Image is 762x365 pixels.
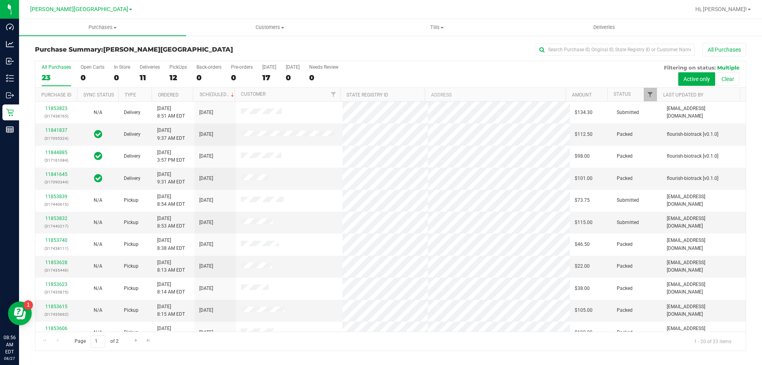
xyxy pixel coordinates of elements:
div: Pre-orders [231,64,253,70]
span: Not Applicable [94,241,102,247]
a: 11853623 [45,282,67,287]
a: 11844885 [45,150,67,155]
span: [EMAIL_ADDRESS][DOMAIN_NAME] [667,215,741,230]
a: Purchase ID [41,92,71,98]
button: N/A [94,241,102,248]
inline-svg: Retail [6,108,14,116]
a: 11853606 [45,326,67,331]
span: $22.00 [575,263,590,270]
div: 0 [196,73,221,82]
span: $101.00 [575,175,593,182]
span: [DATE] [199,175,213,182]
button: N/A [94,109,102,116]
p: (317095324) [40,135,72,142]
span: Delivery [124,131,140,138]
input: 1 [91,335,105,348]
a: State Registry ID [346,92,388,98]
p: (317161084) [40,156,72,164]
span: Pickup [124,241,139,248]
span: Not Applicable [94,307,102,313]
span: [DATE] [199,263,213,270]
inline-svg: Dashboard [6,23,14,31]
span: Packed [617,307,633,314]
p: (317440615) [40,201,72,208]
a: 11853628 [45,260,67,265]
span: $112.50 [575,131,593,138]
span: [DATE] 8:15 AM EDT [157,303,185,318]
a: Status [614,91,631,97]
div: Open Carts [81,64,104,70]
inline-svg: Inbound [6,57,14,65]
div: Needs Review [309,64,339,70]
a: Filter [327,88,340,101]
span: [DATE] 8:14 AM EDT [157,281,185,296]
div: [DATE] [262,64,276,70]
span: [DATE] 3:57 PM EDT [157,149,185,164]
div: In Store [114,64,130,70]
a: 11841837 [45,127,67,133]
span: $73.75 [575,197,590,204]
div: 12 [169,73,187,82]
span: [DATE] [199,131,213,138]
span: flourish-biotrack [v0.1.0] [667,175,718,182]
div: Back-orders [196,64,221,70]
button: N/A [94,329,102,336]
span: [EMAIL_ADDRESS][DOMAIN_NAME] [667,259,741,274]
th: Address [425,88,566,102]
span: [DATE] 8:54 AM EDT [157,193,185,208]
span: Packed [617,263,633,270]
span: flourish-biotrack [v0.1.0] [667,153,718,160]
span: Pickup [124,285,139,292]
span: Not Applicable [94,286,102,291]
span: [DATE] 9:37 AM EDT [157,127,185,142]
p: (317438111) [40,245,72,252]
span: Packed [617,153,633,160]
a: Filter [644,88,657,101]
a: Deliveries [521,19,688,36]
h3: Purchase Summary: [35,46,272,53]
button: Clear [716,72,739,86]
span: Pickup [124,263,139,270]
span: [DATE] [199,153,213,160]
button: N/A [94,285,102,292]
a: 11841645 [45,172,67,177]
span: Page of 2 [68,335,125,348]
p: (317090344) [40,178,72,186]
div: 0 [81,73,104,82]
button: N/A [94,307,102,314]
span: [DATE] [199,241,213,248]
inline-svg: Reports [6,126,14,133]
span: Hi, [PERSON_NAME]! [695,6,747,12]
span: Not Applicable [94,197,102,203]
span: [PERSON_NAME][GEOGRAPHIC_DATA] [30,6,128,13]
span: [DATE] [199,219,213,226]
p: (317440217) [40,222,72,230]
span: [DATE] [199,307,213,314]
a: Sync Status [83,92,114,98]
inline-svg: Inventory [6,74,14,82]
p: 08:56 AM EDT [4,334,15,355]
div: 0 [114,73,130,82]
div: Deliveries [140,64,160,70]
span: [DATE] 8:21 AM EDT [157,325,185,340]
inline-svg: Outbound [6,91,14,99]
span: [DATE] 9:31 AM EDT [157,171,185,186]
span: [DATE] 8:51 AM EDT [157,105,185,120]
a: 11853839 [45,194,67,199]
span: [DATE] 8:13 AM EDT [157,259,185,274]
span: Not Applicable [94,263,102,269]
span: Tills [354,24,520,31]
span: [EMAIL_ADDRESS][DOMAIN_NAME] [667,237,741,252]
div: 17 [262,73,276,82]
span: In Sync [94,151,102,162]
p: (317438765) [40,112,72,120]
span: Submitted [617,109,639,116]
span: Delivery [124,153,140,160]
span: Customers [187,24,353,31]
a: 11853823 [45,106,67,111]
span: Packed [617,329,633,336]
inline-svg: Analytics [6,40,14,48]
button: All Purchases [702,43,746,56]
span: $115.00 [575,219,593,226]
